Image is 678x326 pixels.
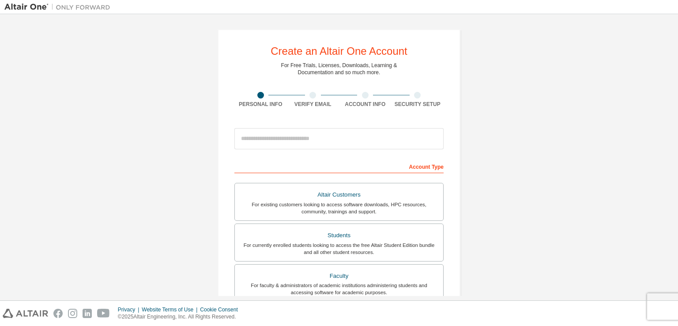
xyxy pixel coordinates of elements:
[240,201,438,215] div: For existing customers looking to access software downloads, HPC resources, community, trainings ...
[200,306,243,313] div: Cookie Consent
[234,101,287,108] div: Personal Info
[234,159,444,173] div: Account Type
[240,242,438,256] div: For currently enrolled students looking to access the free Altair Student Edition bundle and all ...
[287,101,339,108] div: Verify Email
[271,46,407,57] div: Create an Altair One Account
[240,270,438,282] div: Faculty
[68,309,77,318] img: instagram.svg
[392,101,444,108] div: Security Setup
[83,309,92,318] img: linkedin.svg
[142,306,200,313] div: Website Terms of Use
[53,309,63,318] img: facebook.svg
[240,189,438,201] div: Altair Customers
[4,3,115,11] img: Altair One
[97,309,110,318] img: youtube.svg
[240,282,438,296] div: For faculty & administrators of academic institutions administering students and accessing softwa...
[240,229,438,242] div: Students
[118,313,243,321] p: © 2025 Altair Engineering, Inc. All Rights Reserved.
[118,306,142,313] div: Privacy
[3,309,48,318] img: altair_logo.svg
[339,101,392,108] div: Account Info
[281,62,397,76] div: For Free Trials, Licenses, Downloads, Learning & Documentation and so much more.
